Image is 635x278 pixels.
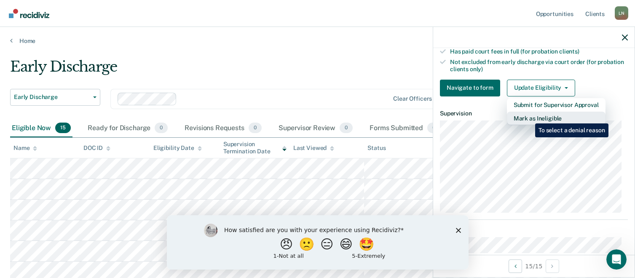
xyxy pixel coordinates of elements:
[546,259,559,273] button: Next Opportunity
[559,48,579,55] span: clients)
[83,144,110,152] div: DOC ID
[368,119,442,138] div: Forms Submitted
[14,94,90,101] span: Early Discharge
[440,80,504,96] a: Navigate to form link
[470,66,483,72] span: only)
[450,48,628,55] div: Has paid court fees in full (for probation
[450,59,628,73] div: Not excluded from early discharge via court order (for probation clients
[606,249,627,270] iframe: Intercom live chat
[10,119,72,138] div: Eligible Now
[183,119,263,138] div: Revisions Requests
[86,119,169,138] div: Ready for Discharge
[440,80,500,96] button: Navigate to form
[10,37,625,45] a: Home
[13,144,37,152] div: Name
[615,6,628,20] div: L N
[507,98,606,112] button: Submit for Supervisor Approval
[10,58,486,82] div: Early Discharge
[427,123,440,134] span: 0
[277,119,355,138] div: Supervisor Review
[615,6,628,20] button: Profile dropdown button
[507,80,575,96] button: Update Eligibility
[340,123,353,134] span: 0
[440,227,628,234] dt: Contact
[433,255,635,277] div: 15 / 15
[55,123,71,134] span: 15
[367,144,386,152] div: Status
[293,144,334,152] div: Last Viewed
[167,215,469,270] iframe: Survey by Kim from Recidiviz
[440,110,628,117] dt: Supervision
[9,9,49,18] img: Recidiviz
[223,141,287,155] div: Supervision Termination Date
[249,123,262,134] span: 0
[153,144,202,152] div: Eligibility Date
[509,259,522,273] button: Previous Opportunity
[393,95,432,102] div: Clear officers
[507,112,606,125] button: Mark as Ineligible
[155,123,168,134] span: 0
